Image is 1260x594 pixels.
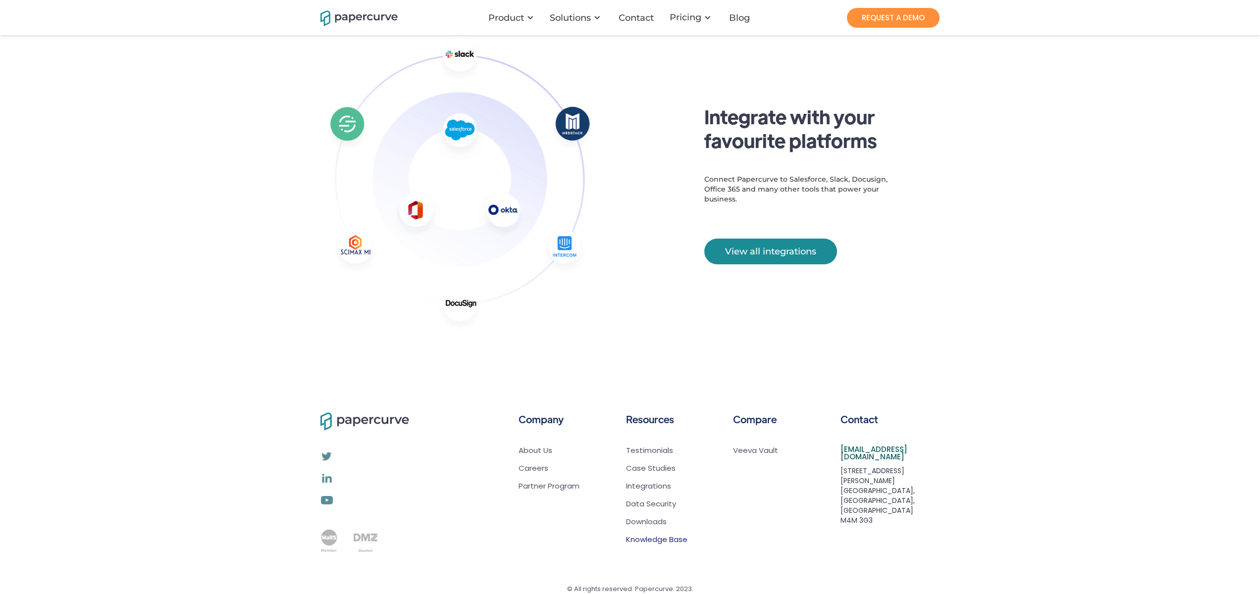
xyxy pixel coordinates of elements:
[488,13,524,23] div: Product
[519,481,579,491] a: Partner Program
[840,445,940,460] a: [EMAIL_ADDRESS][DOMAIN_NAME]
[704,239,837,264] a: View all integrations
[519,410,564,428] h6: Company
[670,12,701,22] a: Pricing
[626,463,676,473] a: Case Studies
[840,410,878,428] h6: Contact
[626,499,676,509] a: Data Security
[626,481,671,491] a: Integrations
[664,2,721,33] div: Pricing
[519,463,579,473] a: Careers
[729,13,750,23] div: Blog
[611,13,664,23] a: Contact
[626,535,687,544] a: Knowledge Base
[704,174,892,209] p: Connect Papercurve to Salesforce, Slack, Docusign, Office 365 and many other tools that power you...
[704,104,940,152] h3: Integrate with your favourite platforms
[721,13,760,23] a: Blog
[733,410,777,428] h6: Compare
[519,445,579,455] a: About Us
[626,445,673,455] a: Testimonials
[626,517,667,527] a: Downloads
[544,3,611,33] div: Solutions
[733,445,778,455] a: Veeva Vault
[550,13,591,23] div: Solutions
[482,3,544,33] div: Product
[626,410,674,428] h6: Resources
[619,13,654,23] div: Contact
[847,8,940,28] a: REQUEST A DEMO
[840,466,940,525] div: [STREET_ADDRESS][PERSON_NAME] [GEOGRAPHIC_DATA], [GEOGRAPHIC_DATA], [GEOGRAPHIC_DATA] M4M 3G3
[320,9,385,26] a: home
